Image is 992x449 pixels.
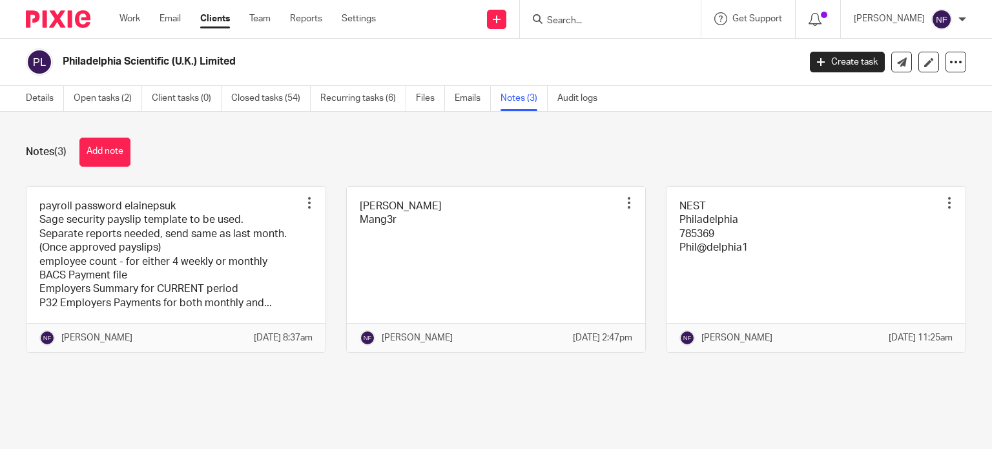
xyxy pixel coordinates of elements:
a: Email [160,12,181,25]
a: Notes (3) [501,86,548,111]
h1: Notes [26,145,67,159]
button: Add note [79,138,130,167]
span: Get Support [732,14,782,23]
img: svg%3E [679,330,695,346]
a: Edit client [918,52,939,72]
input: Search [546,16,662,27]
p: [PERSON_NAME] [854,12,925,25]
a: Client tasks (0) [152,86,222,111]
p: [PERSON_NAME] [382,331,453,344]
img: svg%3E [931,9,952,30]
a: Emails [455,86,491,111]
a: Closed tasks (54) [231,86,311,111]
p: [DATE] 8:37am [254,331,313,344]
a: Recurring tasks (6) [320,86,406,111]
h2: Philadelphia Scientific (U.K.) Limited [63,55,645,68]
a: Files [416,86,445,111]
a: Clients [200,12,230,25]
p: [DATE] 2:47pm [573,331,632,344]
a: Work [119,12,140,25]
img: svg%3E [26,48,53,76]
img: svg%3E [360,330,375,346]
img: svg%3E [39,330,55,346]
span: (3) [54,147,67,157]
img: Pixie [26,10,90,28]
a: Reports [290,12,322,25]
a: Team [249,12,271,25]
a: Settings [342,12,376,25]
a: Audit logs [557,86,607,111]
a: Create task [810,52,885,72]
a: Send new email [891,52,912,72]
p: [DATE] 11:25am [889,331,953,344]
a: Details [26,86,64,111]
p: [PERSON_NAME] [61,331,132,344]
p: [PERSON_NAME] [701,331,772,344]
a: Open tasks (2) [74,86,142,111]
